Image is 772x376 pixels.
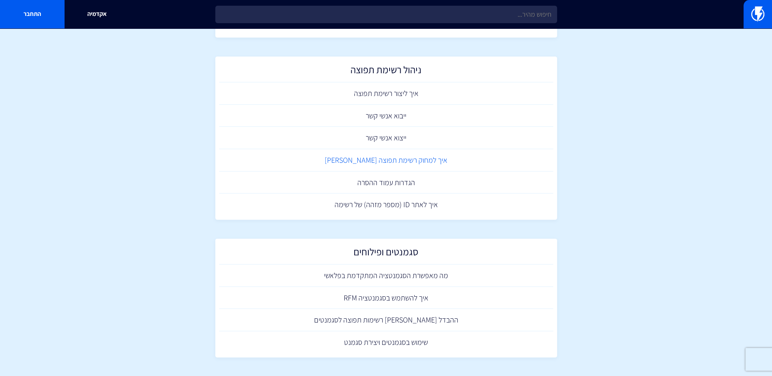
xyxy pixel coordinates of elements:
[215,6,557,23] input: חיפוש מהיר...
[219,287,553,309] a: איך להשתמש בסגמנטציה RFM
[219,309,553,331] a: ההבדל [PERSON_NAME] רשימות תפוצה לסגמנטים
[219,264,553,287] a: מה מאפשרת הסגמנטציה המתקדמת בפלאשי
[223,64,549,79] h2: ניהול רשימת תפוצה
[219,331,553,354] a: שימוש בסגמנטים ויצירת סגמנט
[219,82,553,105] a: איך ליצור רשימת תפוצה
[219,242,553,265] a: סגמנטים ופילוחים
[223,246,549,261] h2: סגמנטים ופילוחים
[219,149,553,171] a: איך למחוק רשימת תפוצה [PERSON_NAME]
[219,194,553,216] a: איך לאתר ID (מספר מזהה) של רשימה
[219,127,553,149] a: ייצוא אנשי קשר
[219,60,553,83] a: ניהול רשימת תפוצה
[219,105,553,127] a: ייבוא אנשי קשר
[219,171,553,194] a: הגדרות עמוד ההסרה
